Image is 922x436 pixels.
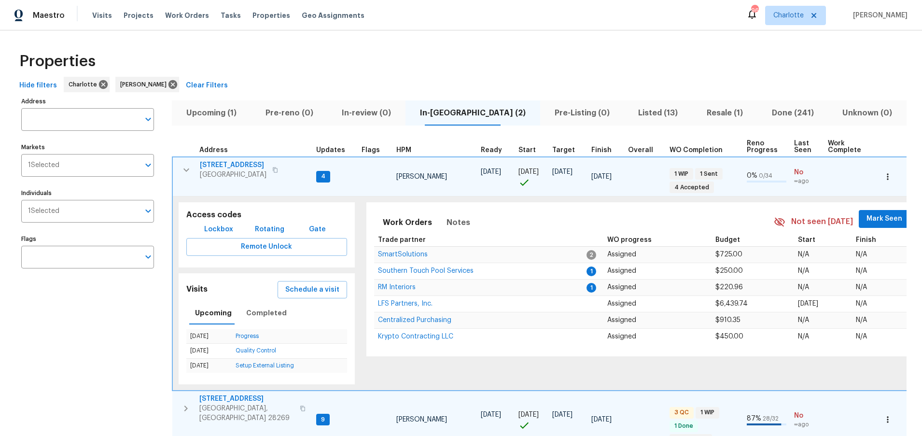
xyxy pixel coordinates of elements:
span: Mark Seen [866,213,902,225]
span: 9 [317,416,329,424]
span: Pre-reno (0) [257,106,322,120]
span: Budget [715,237,740,243]
button: Open [141,204,155,218]
span: 1 Sent [696,170,722,178]
span: N/A [798,284,809,291]
span: Krypto Contracting LLC [378,333,453,340]
div: 96 [751,6,758,15]
span: 0 % [747,172,757,179]
span: 1 Selected [28,161,59,169]
span: [DATE] [591,173,612,180]
button: Lockbox [200,221,237,239]
span: Work Orders [383,216,432,229]
span: N/A [856,284,867,291]
span: [STREET_ADDRESS] [199,394,294,404]
p: Assigned [607,315,707,325]
span: Visits [92,11,112,20]
span: [DATE] [481,169,501,175]
button: Clear Filters [182,77,232,95]
a: Quality Control [236,348,276,353]
label: Address [21,98,154,104]
span: WO Completion [670,147,723,154]
button: Remote Unlock [186,238,347,256]
td: [DATE] [186,329,232,344]
span: Notes [447,216,470,229]
span: Projects [124,11,154,20]
span: Start [798,237,815,243]
span: $220.96 [715,284,743,291]
label: Individuals [21,190,154,196]
label: Markets [21,144,154,150]
span: $250.00 [715,267,743,274]
a: SmartSolutions [378,252,428,257]
span: 1 [587,283,596,293]
span: 3 QC [671,408,693,417]
span: [DATE] [552,411,573,418]
span: LFS Partners, Inc. [378,300,433,307]
span: Schedule a visit [285,284,339,296]
a: Centralized Purchasing [378,317,451,323]
span: [GEOGRAPHIC_DATA] [200,170,266,180]
span: No [794,168,820,177]
button: Open [141,250,155,264]
span: Charlotte [773,11,804,20]
span: Lockbox [204,224,233,236]
span: Done (241) [763,106,823,120]
h5: Visits [186,284,208,295]
span: N/A [856,267,867,274]
span: ∞ ago [794,177,820,185]
button: Open [141,113,155,126]
button: Mark Seen [859,210,910,228]
span: Resale (1) [698,106,752,120]
span: Work Complete [828,140,861,154]
span: 0 / 34 [759,173,772,179]
span: Clear Filters [186,80,228,92]
span: [DATE] [518,411,539,418]
span: Reno Progress [747,140,778,154]
p: Assigned [607,250,707,260]
span: [GEOGRAPHIC_DATA], [GEOGRAPHIC_DATA] 28269 [199,404,294,423]
span: [DATE] [552,169,573,175]
span: Hide filters [19,80,57,92]
p: Assigned [607,299,707,309]
span: [PERSON_NAME] [396,416,447,423]
span: In-[GEOGRAPHIC_DATA] (2) [411,106,534,120]
span: Work Orders [165,11,209,20]
td: [DATE] [186,358,232,373]
p: Assigned [607,266,707,276]
span: N/A [798,333,809,340]
div: Days past target finish date [628,147,662,154]
span: Geo Assignments [302,11,364,20]
span: $725.00 [715,251,742,258]
span: RM Interiors [378,284,416,291]
span: Not seen [DATE] [791,216,853,227]
span: ∞ ago [794,421,820,429]
span: Address [199,147,228,154]
span: SmartSolutions [378,251,428,258]
span: Finish [856,237,876,243]
span: N/A [856,300,867,307]
span: [PERSON_NAME] [849,11,908,20]
div: Projected renovation finish date [591,147,620,154]
span: Rotating [255,224,284,236]
span: 4 [317,172,329,181]
span: Upcoming [195,307,232,319]
span: [DATE] [591,416,612,423]
span: Properties [252,11,290,20]
span: Upcoming (1) [178,106,245,120]
div: Charlotte [64,77,110,92]
span: 28 / 32 [763,416,779,422]
span: Gate [306,224,329,236]
span: Unknown (0) [834,106,901,120]
span: Flags [362,147,380,154]
span: $910.35 [715,317,740,323]
span: Finish [591,147,612,154]
button: Gate [302,221,333,239]
span: N/A [856,317,867,323]
button: Schedule a visit [278,281,347,299]
span: Overall [628,147,653,154]
p: Assigned [607,332,707,342]
span: N/A [798,251,809,258]
span: N/A [798,267,809,274]
span: 87 % [747,415,761,422]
